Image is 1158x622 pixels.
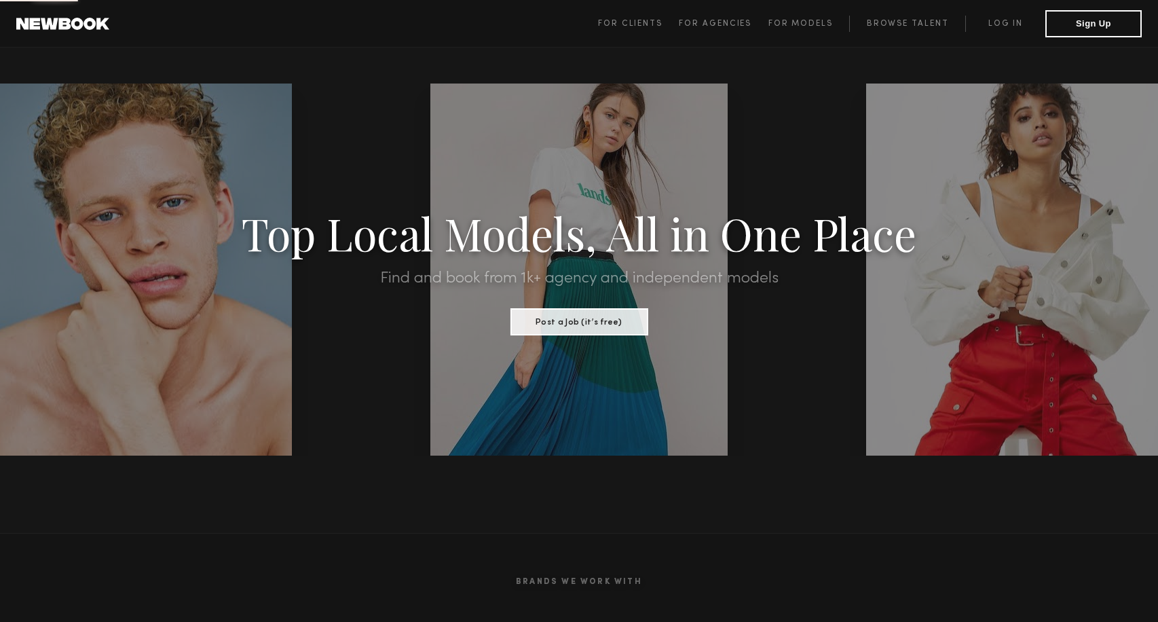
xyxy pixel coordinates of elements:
span: For Models [768,20,833,28]
button: Sign Up [1045,10,1142,37]
span: For Clients [598,20,662,28]
a: For Models [768,16,850,32]
a: Post a Job (it’s free) [510,313,648,328]
h2: Brands We Work With [172,561,986,603]
h1: Top Local Models, All in One Place [87,212,1071,254]
span: For Agencies [679,20,751,28]
h2: Find and book from 1k+ agency and independent models [87,270,1071,287]
a: For Agencies [679,16,768,32]
a: Log in [965,16,1045,32]
a: For Clients [598,16,679,32]
a: Browse Talent [849,16,965,32]
button: Post a Job (it’s free) [510,308,648,335]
